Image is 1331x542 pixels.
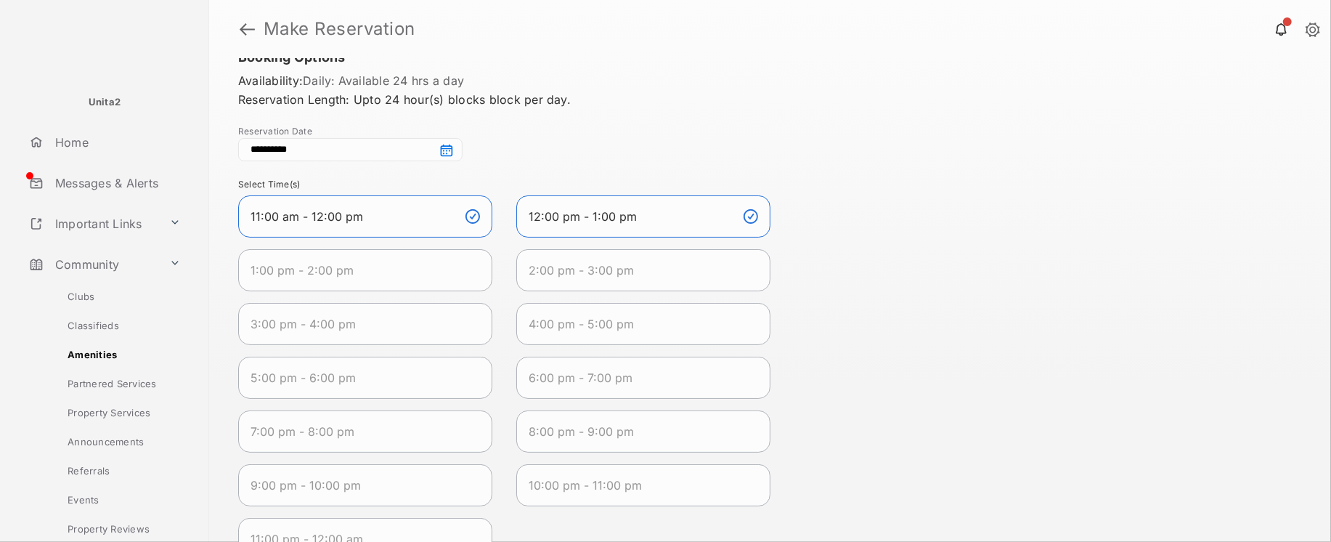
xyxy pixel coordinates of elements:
span: 9:00 pm - 10:00 pm [251,477,457,494]
p: Unita2 [89,95,121,110]
a: Events [27,485,209,514]
a: Important Links [23,206,163,241]
span: 2:00 pm - 3:00 pm [529,262,735,279]
div: Availability: [238,72,1302,89]
a: Community [23,247,163,282]
a: Messages & Alerts [23,166,209,201]
a: Classifieds [27,311,209,340]
span: 10:00 pm - 11:00 pm [529,477,735,494]
a: Clubs [27,282,209,311]
div: Reservation Length: Upto 24 hour(s) blocks block per day. [238,72,1302,108]
div: Reservation Date [238,126,1302,137]
a: Amenities [27,340,209,369]
span: 1:00 pm - 2:00 pm [251,262,457,279]
a: Home [23,125,209,160]
a: Property Services [27,398,209,427]
div: Select Time(s) [238,179,1302,190]
a: Announcements [27,427,209,456]
span: 5:00 pm - 6:00 pm [251,369,457,387]
a: Referrals [27,456,209,485]
span: 12:00 pm - 1:00 pm [529,208,735,225]
span: Daily : [303,72,335,89]
span: 8:00 pm - 9:00 pm [529,423,735,440]
span: 3:00 pm - 4:00 pm [251,315,457,333]
span: 7:00 pm - 8:00 pm [251,423,457,440]
span: 11:00 am - 12:00 pm [251,208,457,225]
span: 6:00 pm - 7:00 pm [529,369,735,387]
a: Partnered Services [27,369,209,398]
span: Available 24 hrs a day [338,72,464,89]
strong: Make Reservation [264,20,415,38]
span: 4:00 pm - 5:00 pm [529,315,735,333]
